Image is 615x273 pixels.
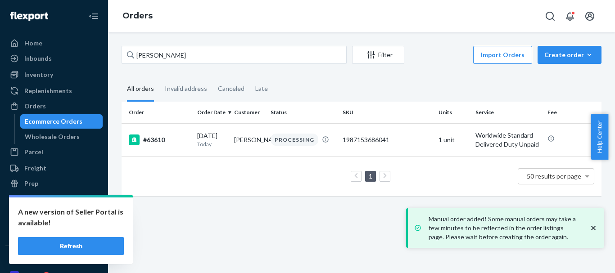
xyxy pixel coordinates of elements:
img: Flexport logo [10,12,48,21]
button: Filter [352,46,404,64]
div: Late [255,77,268,100]
button: Open Search Box [541,7,559,25]
a: Home [5,36,103,50]
a: Replenishments [5,84,103,98]
a: Billing [5,224,103,238]
div: Returns [24,194,48,203]
div: 1987153686041 [343,135,431,144]
div: Create order [544,50,595,59]
th: SKU [339,102,435,123]
a: Freight [5,161,103,175]
p: Manual order added! Some manual orders may take a few minutes to be reflected in the order listin... [429,215,580,242]
div: Customer [234,108,264,116]
button: Integrations [5,253,103,268]
div: All orders [127,77,154,102]
a: Reporting [5,208,103,222]
button: Close Navigation [85,7,103,25]
span: 50 results per page [527,172,581,180]
td: [PERSON_NAME] [231,123,267,156]
div: PROCESSING [271,134,318,146]
th: Fee [544,102,601,123]
div: Orders [24,102,46,111]
div: Wholesale Orders [25,132,80,141]
div: Invalid address [165,77,207,100]
a: Orders [5,99,103,113]
a: Returns [5,192,103,206]
a: Prep [5,176,103,191]
p: Worldwide Standard Delivered Duty Unpaid [475,131,540,149]
td: 1 unit [435,123,472,156]
button: Create order [538,46,601,64]
div: Parcel [24,148,43,157]
div: Freight [24,164,46,173]
th: Order [122,102,194,123]
div: Filter [353,50,404,59]
th: Status [267,102,339,123]
a: Inventory [5,67,103,82]
div: Home [24,39,42,48]
button: Open account menu [581,7,599,25]
div: #63610 [129,134,190,145]
p: Today [197,140,227,148]
div: Prep [24,179,38,188]
button: Open notifications [561,7,579,25]
a: Ecommerce Orders [20,114,103,129]
a: Orders [122,11,153,21]
input: Search orders [122,46,347,64]
div: Canceled [218,77,244,100]
th: Order Date [194,102,231,123]
a: Inbounds [5,51,103,66]
div: Replenishments [24,86,72,95]
a: Wholesale Orders [20,130,103,144]
a: Page 1 is your current page [367,172,374,180]
div: Inventory [24,70,53,79]
th: Units [435,102,472,123]
button: Help Center [591,114,608,160]
div: Ecommerce Orders [25,117,82,126]
button: Refresh [18,237,124,255]
div: Inbounds [24,54,52,63]
a: Parcel [5,145,103,159]
div: [DATE] [197,131,227,148]
ol: breadcrumbs [115,3,160,29]
svg: close toast [589,224,598,233]
button: Import Orders [473,46,532,64]
th: Service [472,102,544,123]
p: A new version of Seller Portal is available! [18,206,124,228]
